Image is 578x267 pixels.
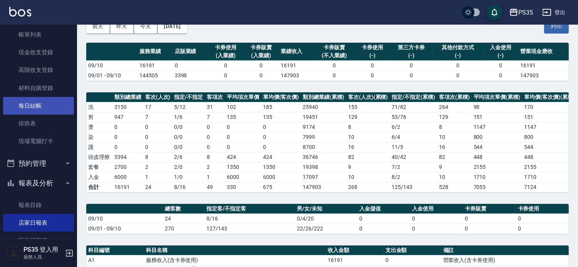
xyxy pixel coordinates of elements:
td: 16 [346,142,390,152]
td: 5 / 12 [172,102,205,112]
td: 0 [314,60,355,70]
div: 入金使用 [485,43,517,52]
td: 1 / 0 [172,172,205,182]
td: 0 [357,224,410,234]
td: 8 [205,152,225,162]
td: 染 [86,132,112,142]
td: 8/16 [172,182,205,192]
div: (-) [357,52,388,60]
th: 業績收入 [279,43,314,61]
div: 卡券使用 [357,43,388,52]
div: 卡券使用 [210,43,241,52]
td: 10 [346,132,390,142]
td: 185 [261,102,301,112]
td: 448 [472,152,523,162]
div: (-) [485,52,517,60]
th: 入金使用 [410,204,463,214]
table: a dense table [86,92,577,192]
td: 0 [225,122,261,132]
div: 卡券販賣 [316,43,353,52]
td: 營業收入(含卡券使用) [441,255,569,265]
td: 護 [86,142,112,152]
th: 平均項次單價(累積) [472,92,523,102]
a: 互助日報表 [3,232,74,249]
div: 第三方卡券 [392,43,431,52]
td: 1350 [225,162,261,172]
p: 服務人員 [23,254,63,260]
td: 24 [163,214,204,224]
td: 套餐 [86,162,112,172]
td: 147903 [518,70,569,80]
td: 16 [437,142,472,152]
td: 71 / 82 [390,102,437,112]
td: 0 [143,132,173,142]
td: 6 / 2 [390,122,437,132]
th: 備註 [441,245,569,255]
td: 0 [410,214,463,224]
td: 0 [261,142,301,152]
td: 9174 [301,122,346,132]
td: 7 / 2 [390,162,437,172]
td: 1710 [522,172,576,182]
th: 總客數 [163,204,204,214]
td: 147903 [301,182,346,192]
td: 2 / 0 [172,162,205,172]
th: 類別總業績(累積) [301,92,346,102]
div: (-) [392,52,431,60]
td: 0 [516,224,569,234]
td: 洗 [86,102,112,112]
td: 16191 [518,60,569,70]
button: 報表及分析 [3,173,74,193]
a: 材料自購登錄 [3,79,74,97]
td: 1 [143,172,173,182]
td: 424 [261,152,301,162]
td: 10 [437,172,472,182]
td: 129 [346,112,390,122]
td: 0 [205,122,225,132]
td: 1 / 6 [172,112,205,122]
h5: PS35 登入用 [23,246,63,254]
td: 0 [355,60,390,70]
td: 9 [437,162,472,172]
td: A1 [86,255,144,265]
td: 8 [346,122,390,132]
th: 客項次 [205,92,225,102]
td: 0 [143,122,173,132]
td: 0 [205,132,225,142]
th: 客次(人次)(累積) [346,92,390,102]
td: 16191 [112,182,143,192]
th: 指定客/不指定客 [204,204,295,214]
div: 卡券販賣 [245,43,277,52]
td: 127/143 [204,224,295,234]
a: 高階收支登錄 [3,61,74,79]
td: 544 [522,142,576,152]
td: 0/4/20 [295,214,357,224]
td: 燙 [86,122,112,132]
img: Person [6,245,22,261]
th: 單均價(客次價) [261,92,301,102]
td: 0 [205,142,225,152]
td: 2155 [472,162,523,172]
td: 0 [314,70,355,80]
button: 今天 [134,19,158,33]
td: 98 [472,102,523,112]
button: 列印 [544,19,569,33]
td: 8700 [301,142,346,152]
td: 09/10 [86,60,137,70]
th: 單均價(客次價)(累積) [522,92,576,102]
td: 16191 [326,255,384,265]
td: 8/16 [204,214,295,224]
td: 0 [208,70,243,80]
a: 現金收支登錄 [3,43,74,61]
td: 16191 [137,60,173,70]
td: 0 [243,60,279,70]
td: 424 [225,152,261,162]
td: 151 [472,112,523,122]
td: 82 [437,152,472,162]
button: 登出 [539,5,569,20]
td: 151 [522,112,576,122]
td: 9 [346,162,390,172]
table: a dense table [86,204,569,234]
a: 店家日報表 [3,214,74,232]
th: 客次(人次) [143,92,173,102]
